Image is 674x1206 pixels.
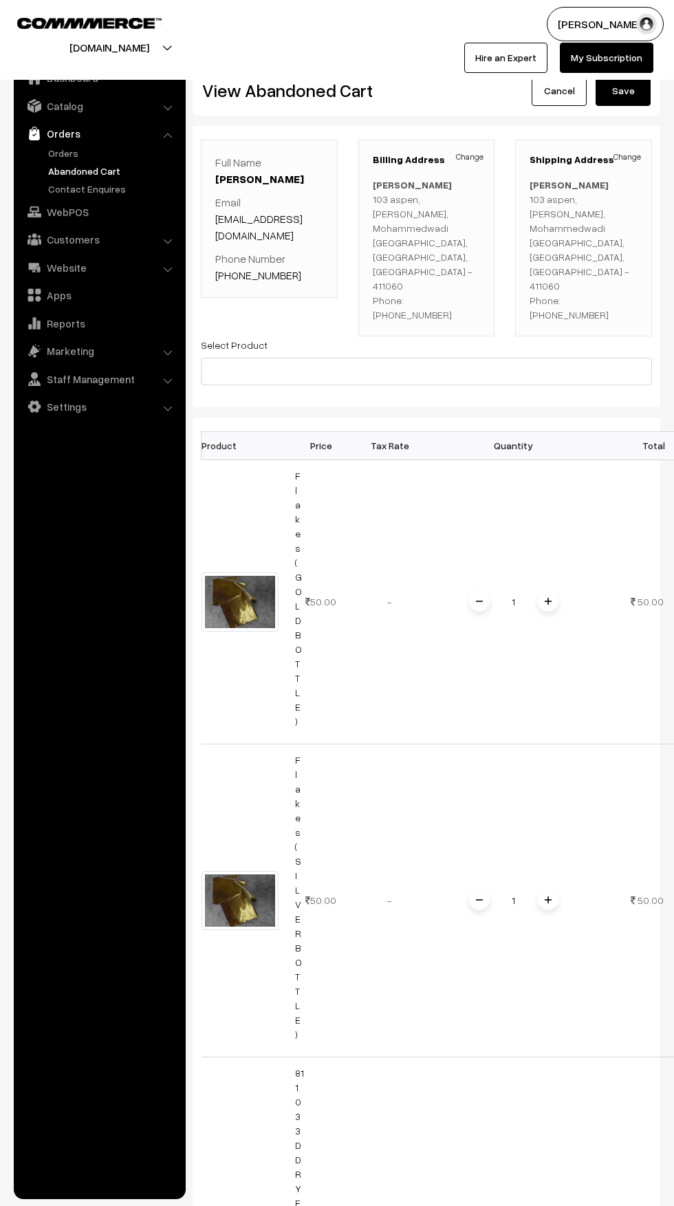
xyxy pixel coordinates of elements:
[202,80,416,101] h2: View Abandoned Cart
[17,338,181,363] a: Marketing
[603,431,672,460] th: Total
[17,18,162,28] img: COMMMERCE
[17,200,181,224] a: WebPOS
[215,172,304,186] a: [PERSON_NAME]
[530,154,638,166] h3: Shipping Address
[356,431,424,460] th: Tax Rate
[45,164,181,178] a: Abandoned Cart
[202,572,279,632] img: 1000608121.jpg
[21,30,197,65] button: [DOMAIN_NAME]
[17,255,181,280] a: Website
[17,94,181,118] a: Catalog
[387,894,392,906] span: -
[456,151,483,163] a: Change
[545,598,552,605] img: plusI
[476,598,483,605] img: minus
[17,227,181,252] a: Customers
[636,14,657,34] img: user
[638,894,664,906] span: 50.00
[45,182,181,196] a: Contact Enquires
[387,596,392,607] span: -
[476,896,483,903] img: minus
[547,7,664,41] button: [PERSON_NAME]…
[215,194,323,244] p: Email
[373,177,481,322] p: 103 aspen, [PERSON_NAME], Mohammedwadi [GEOGRAPHIC_DATA], [GEOGRAPHIC_DATA], [GEOGRAPHIC_DATA] - ...
[530,179,609,191] b: [PERSON_NAME]
[373,154,481,166] h3: Billing Address
[202,871,279,931] img: 1000608121.jpg
[530,177,638,322] p: 103 aspen, [PERSON_NAME], Mohammedwadi [GEOGRAPHIC_DATA], [GEOGRAPHIC_DATA], [GEOGRAPHIC_DATA] - ...
[295,470,302,727] a: Flakes (GOLD BOTTLE)
[17,367,181,391] a: Staff Management
[287,431,356,460] th: Price
[17,121,181,146] a: Orders
[201,338,268,352] label: Select Product
[464,43,547,73] a: Hire an Expert
[45,146,181,160] a: Orders
[287,744,356,1057] td: 50.00
[287,460,356,744] td: 50.00
[215,154,323,187] p: Full Name
[215,250,323,283] p: Phone Number
[295,754,302,1040] a: Flakes (SILVER BOTTLE)
[545,896,552,903] img: plusI
[596,76,651,106] button: Save
[424,431,603,460] th: Quantity
[17,283,181,308] a: Apps
[215,212,303,242] a: [EMAIL_ADDRESS][DOMAIN_NAME]
[17,394,181,419] a: Settings
[215,268,301,282] a: [PHONE_NUMBER]
[532,76,587,106] a: Cancel
[17,311,181,336] a: Reports
[373,179,452,191] b: [PERSON_NAME]
[613,151,641,163] a: Change
[202,431,287,460] th: Product
[638,596,664,607] span: 50.00
[17,14,138,30] a: COMMMERCE
[560,43,653,73] a: My Subscription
